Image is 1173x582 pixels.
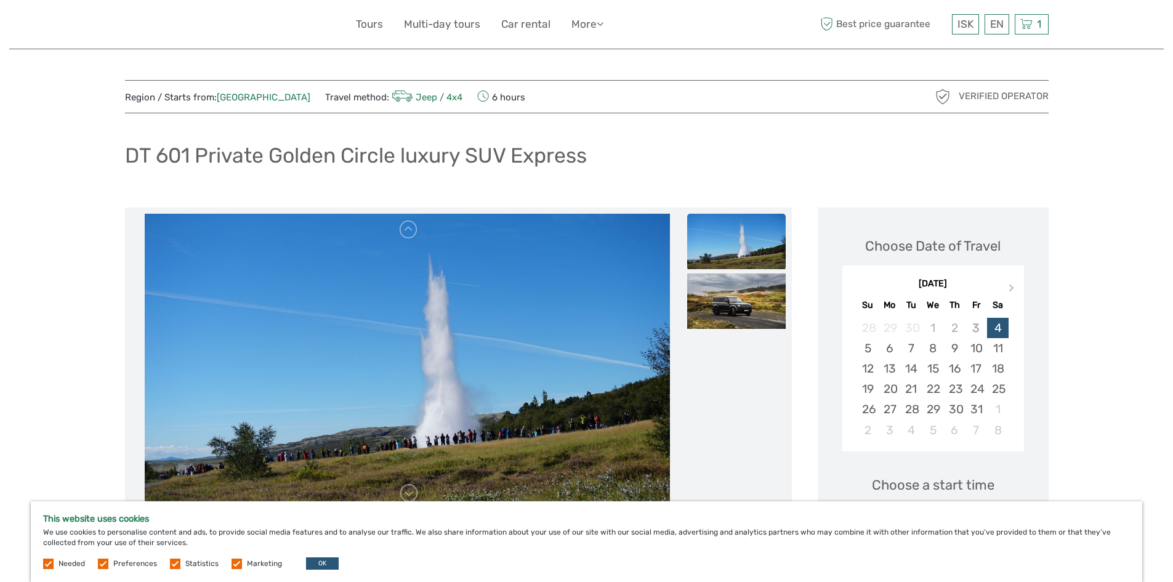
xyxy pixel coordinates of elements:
div: Choose Tuesday, October 21st, 2025 [900,379,922,399]
a: Car rental [501,15,550,33]
div: Choose Wednesday, October 29th, 2025 [922,399,943,419]
div: Choose Sunday, October 5th, 2025 [857,338,879,358]
div: month 2025-10 [846,318,1020,440]
span: ISK [957,18,973,30]
span: Region / Starts from: [125,91,310,104]
div: Not available Thursday, October 2nd, 2025 [944,318,965,338]
div: Choose Friday, October 31st, 2025 [965,399,987,419]
div: Choose Monday, October 6th, 2025 [879,338,900,358]
div: Choose Friday, October 10th, 2025 [965,338,987,358]
div: Tu [900,297,922,313]
div: Not available Friday, October 3rd, 2025 [965,318,987,338]
div: Choose Saturday, October 18th, 2025 [987,358,1009,379]
div: EN [985,14,1009,34]
div: Choose Wednesday, October 22nd, 2025 [922,379,943,399]
img: verified_operator_grey_128.png [933,87,953,107]
span: Best price guarantee [818,14,949,34]
label: Marketing [247,559,282,569]
div: Choose Sunday, October 12th, 2025 [857,358,879,379]
div: Not available Sunday, September 28th, 2025 [857,318,879,338]
img: 0bba643b3f6d4b7a908a8b7437c40b9c_main_slider.jpg [145,214,670,509]
span: 1 [1035,18,1043,30]
div: We use cookies to personalise content and ads, to provide social media features and to analyse ou... [31,501,1142,582]
div: Fr [965,297,987,313]
div: Choose Monday, October 27th, 2025 [879,399,900,419]
div: Choose Sunday, November 2nd, 2025 [857,420,879,440]
div: Choose Thursday, October 30th, 2025 [944,399,965,419]
div: Choose Friday, October 24th, 2025 [965,379,987,399]
div: Sa [987,297,1009,313]
h1: DT 601 Private Golden Circle luxury SUV Express [125,143,587,168]
div: Choose Wednesday, November 5th, 2025 [922,420,943,440]
div: Choose Date of Travel [865,236,1001,256]
a: Tours [356,15,383,33]
div: Choose Friday, November 7th, 2025 [965,420,987,440]
label: Preferences [113,559,157,569]
a: [GEOGRAPHIC_DATA] [217,92,310,103]
div: Choose Tuesday, October 28th, 2025 [900,399,922,419]
label: Statistics [185,559,219,569]
span: Verified Operator [959,90,1049,103]
span: Choose a start time [872,475,994,495]
div: [DATE] [842,278,1024,291]
div: Th [944,297,965,313]
div: Choose Thursday, October 9th, 2025 [944,338,965,358]
div: Choose Thursday, November 6th, 2025 [944,420,965,440]
span: Travel method: [325,88,463,105]
label: Needed [58,559,85,569]
button: OK [306,557,339,570]
div: Choose Monday, November 3rd, 2025 [879,420,900,440]
div: Su [857,297,879,313]
div: Choose Saturday, November 1st, 2025 [987,399,1009,419]
div: Not available Monday, September 29th, 2025 [879,318,900,338]
a: Multi-day tours [404,15,480,33]
div: Choose Saturday, October 4th, 2025 [987,318,1009,338]
div: Choose Tuesday, October 7th, 2025 [900,338,922,358]
div: Choose Saturday, October 25th, 2025 [987,379,1009,399]
div: Choose Monday, October 20th, 2025 [879,379,900,399]
img: 632-1a1f61c2-ab70-46c5-a88f-57c82c74ba0d_logo_small.jpg [125,9,188,39]
a: More [571,15,603,33]
div: Choose Friday, October 17th, 2025 [965,358,987,379]
div: Choose Saturday, November 8th, 2025 [987,420,1009,440]
div: Not available Tuesday, September 30th, 2025 [900,318,922,338]
div: We [922,297,943,313]
div: Not available Wednesday, October 1st, 2025 [922,318,943,338]
div: Choose Sunday, October 26th, 2025 [857,399,879,419]
div: Choose Sunday, October 19th, 2025 [857,379,879,399]
div: Choose Tuesday, November 4th, 2025 [900,420,922,440]
img: 2b8a45a29cf444f8910f22976fe31a69_slider_thumbnail.jpeg [687,273,786,329]
span: 6 hours [477,88,525,105]
div: Choose Tuesday, October 14th, 2025 [900,358,922,379]
div: Choose Monday, October 13th, 2025 [879,358,900,379]
div: Choose Thursday, October 16th, 2025 [944,358,965,379]
div: Choose Wednesday, October 8th, 2025 [922,338,943,358]
div: Choose Saturday, October 11th, 2025 [987,338,1009,358]
div: Choose Wednesday, October 15th, 2025 [922,358,943,379]
div: Mo [879,297,900,313]
div: Choose Thursday, October 23rd, 2025 [944,379,965,399]
h5: This website uses cookies [43,514,1130,524]
button: Next Month [1003,281,1023,301]
img: 0bba643b3f6d4b7a908a8b7437c40b9c_slider_thumbnail.jpg [687,214,786,269]
a: Jeep / 4x4 [389,92,463,103]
